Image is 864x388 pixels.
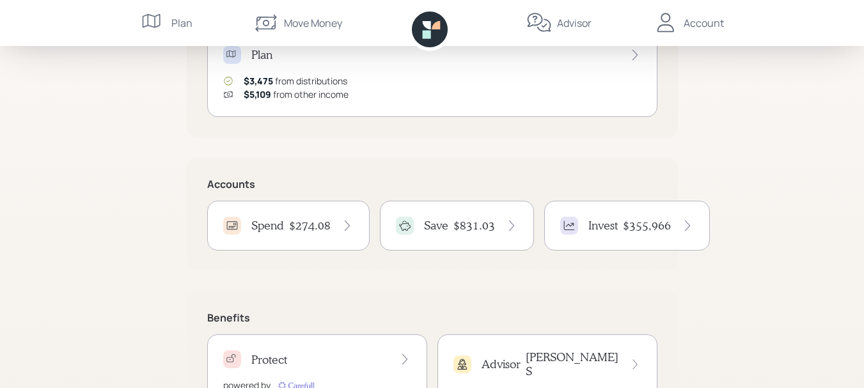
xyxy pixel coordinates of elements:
[684,15,724,31] div: Account
[171,15,192,31] div: Plan
[207,312,657,324] h5: Benefits
[244,88,271,100] span: $5,109
[482,357,521,371] h4: Advisor
[424,219,448,233] h4: Save
[289,219,331,233] h4: $274.08
[251,219,284,233] h4: Spend
[251,48,272,62] h4: Plan
[623,219,671,233] h4: $355,966
[244,88,349,101] div: from other income
[244,75,273,87] span: $3,475
[284,15,342,31] div: Move Money
[207,178,657,190] h5: Accounts
[251,353,287,367] h4: Protect
[588,219,618,233] h4: Invest
[244,74,347,88] div: from distributions
[557,15,592,31] div: Advisor
[526,350,620,378] h4: [PERSON_NAME] S
[453,219,495,233] h4: $831.03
